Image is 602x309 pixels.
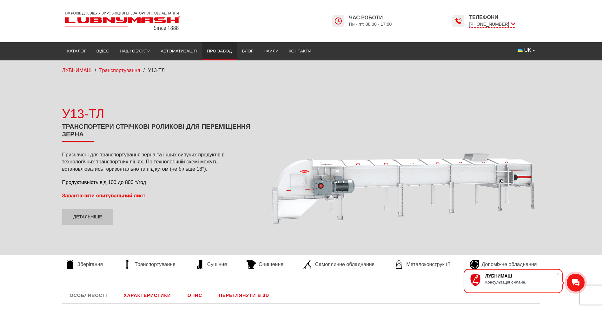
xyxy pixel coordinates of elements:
[62,180,146,185] span: Продуктивність від 100 до 800 т/год
[524,47,531,54] span: UK
[192,260,230,269] a: Сушіння
[143,68,145,73] span: /
[62,260,106,269] a: Зберігання
[62,105,256,123] div: У13-ТЛ
[62,44,91,58] a: Каталог
[469,21,515,28] span: [PHONE_NUMBER]
[77,261,103,268] span: Зберігання
[62,9,183,33] img: Lubnymash
[466,260,540,269] a: Допоміжне обладнання
[284,44,316,58] a: Контакти
[135,261,175,268] span: Транспортування
[148,68,165,73] span: У13-ТЛ
[202,44,237,58] a: Про завод
[180,287,210,304] a: Опис
[99,68,140,73] a: Транспортування
[237,44,258,58] a: Блог
[482,261,537,268] span: Допоміжне обладнання
[211,287,277,304] a: Переглянути в 3D
[62,209,113,225] a: Детальніше
[513,44,540,56] button: UK
[300,260,378,269] a: Самоплинне обладнання
[485,273,556,278] div: ЛУБНИМАШ
[62,287,115,304] a: Особливості
[258,44,284,58] a: Файли
[349,14,392,21] span: Час роботи
[391,260,453,269] a: Металоконструкції
[62,123,256,142] h1: Транспортери стрічкові роликові для переміщення зерна
[454,17,462,25] img: Lubnymash time icon
[119,260,179,269] a: Транспортування
[406,261,450,268] span: Металоконструкції
[207,261,227,268] span: Сушіння
[116,287,178,304] a: Характеристики
[155,44,202,58] a: Автоматизація
[62,151,256,173] p: Призначені для транспортування зерна та інших сипучих продуктів в технологічних транспортних ліні...
[243,260,287,269] a: Очищення
[469,14,515,21] span: Телефони
[95,68,96,73] span: /
[315,261,374,268] span: Самоплинне обладнання
[485,280,556,285] div: Консультація онлайн.
[115,44,155,58] a: Наші об’єкти
[91,44,115,58] a: Відео
[259,261,283,268] span: Очищення
[334,17,342,25] img: Lubnymash time icon
[518,49,523,52] img: Українська
[62,193,146,198] a: Завантажити опитувальний лист
[349,21,392,27] span: Пн - пт: 08:00 - 17:00
[62,68,92,73] a: ЛУБНИМАШ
